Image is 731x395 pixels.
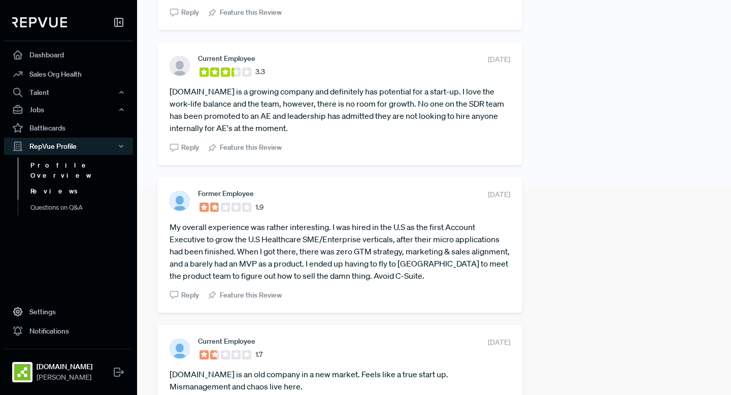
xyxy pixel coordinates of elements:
span: Former Employee [198,189,254,197]
span: Feature this Review [220,7,282,18]
img: Kontakt.io [14,364,30,380]
a: Dashboard [4,45,133,64]
a: Questions on Q&A [18,200,147,216]
a: Battlecards [4,118,133,138]
span: Feature this Review [220,142,282,153]
a: Kontakt.io[DOMAIN_NAME][PERSON_NAME] [4,349,133,387]
button: RepVue Profile [4,138,133,155]
strong: [DOMAIN_NAME] [37,361,92,372]
a: Sales Org Health [4,64,133,84]
span: [PERSON_NAME] [37,372,92,383]
article: [DOMAIN_NAME] is an old company in a new market. Feels like a true start up. Mismanagement and ch... [170,368,510,392]
span: 3.3 [255,67,265,77]
article: [DOMAIN_NAME] is a growing company and definitely has potential for a start-up. I love the work-l... [170,85,510,134]
a: Profile Overview [18,157,147,183]
span: Reply [181,7,199,18]
span: 1.7 [255,349,262,360]
span: Current Employee [198,337,255,345]
button: Jobs [4,101,133,118]
span: Current Employee [198,54,255,62]
span: 1.9 [255,202,263,213]
a: Settings [4,302,133,321]
span: [DATE] [488,337,510,348]
a: Notifications [4,321,133,341]
span: Reply [181,142,199,153]
span: [DATE] [488,189,510,200]
img: RepVue [12,17,67,27]
span: Feature this Review [220,290,282,301]
button: Talent [4,84,133,101]
span: [DATE] [488,54,510,65]
a: Reviews [18,183,147,200]
span: Reply [181,290,199,301]
article: My overall experience was rather interesting. I was hired in the U.S as the first Account Executi... [170,221,510,282]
